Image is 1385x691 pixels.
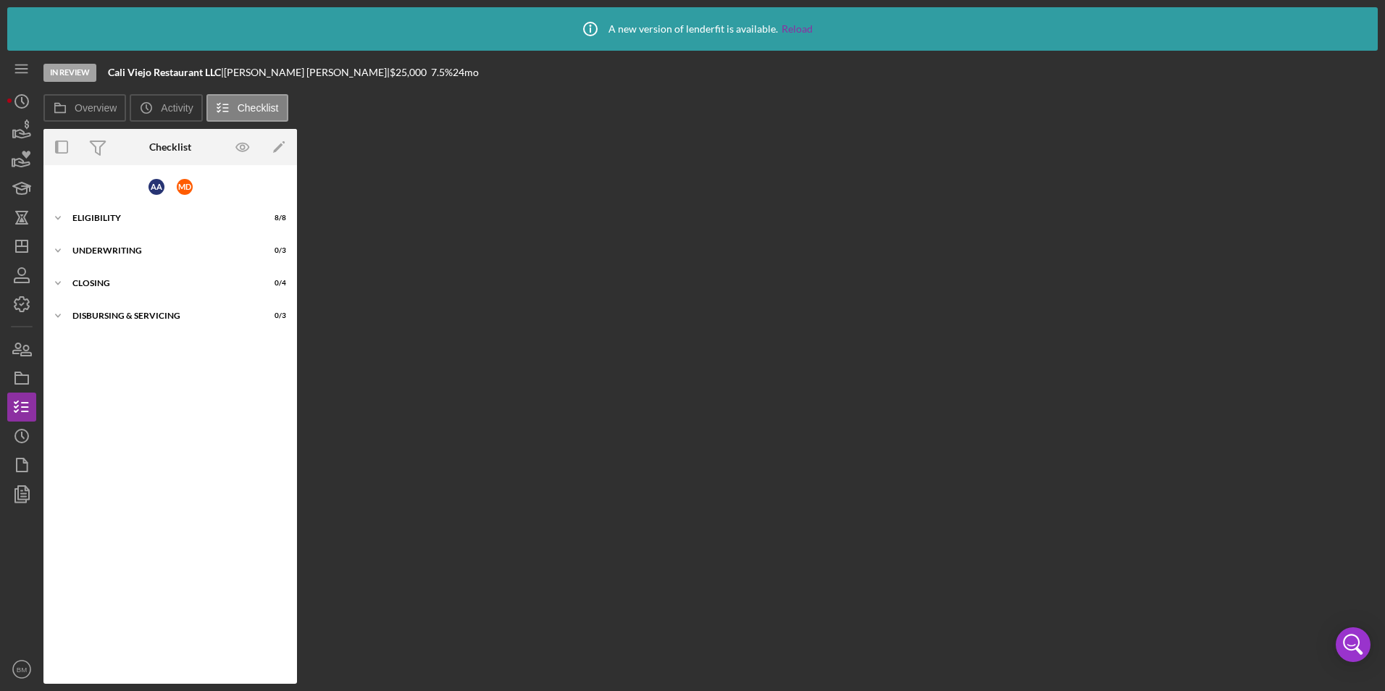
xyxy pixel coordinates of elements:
[72,311,250,320] div: Disbursing & Servicing
[148,179,164,195] div: A A
[108,67,224,78] div: |
[72,246,250,255] div: Underwriting
[177,179,193,195] div: M D
[260,279,286,288] div: 0 / 4
[161,102,193,114] label: Activity
[7,655,36,684] button: BM
[149,141,191,153] div: Checklist
[782,23,813,35] a: Reload
[431,67,453,78] div: 7.5 %
[17,666,27,674] text: BM
[75,102,117,114] label: Overview
[1336,627,1371,662] div: Open Intercom Messenger
[43,64,96,82] div: In Review
[260,214,286,222] div: 8 / 8
[572,11,813,47] div: A new version of lenderfit is available.
[260,311,286,320] div: 0 / 3
[390,66,427,78] span: $25,000
[130,94,202,122] button: Activity
[224,67,390,78] div: [PERSON_NAME] [PERSON_NAME] |
[72,214,250,222] div: Eligibility
[453,67,479,78] div: 24 mo
[72,279,250,288] div: Closing
[43,94,126,122] button: Overview
[108,66,221,78] b: Cali Viejo Restaurant LLC
[260,246,286,255] div: 0 / 3
[238,102,279,114] label: Checklist
[206,94,288,122] button: Checklist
